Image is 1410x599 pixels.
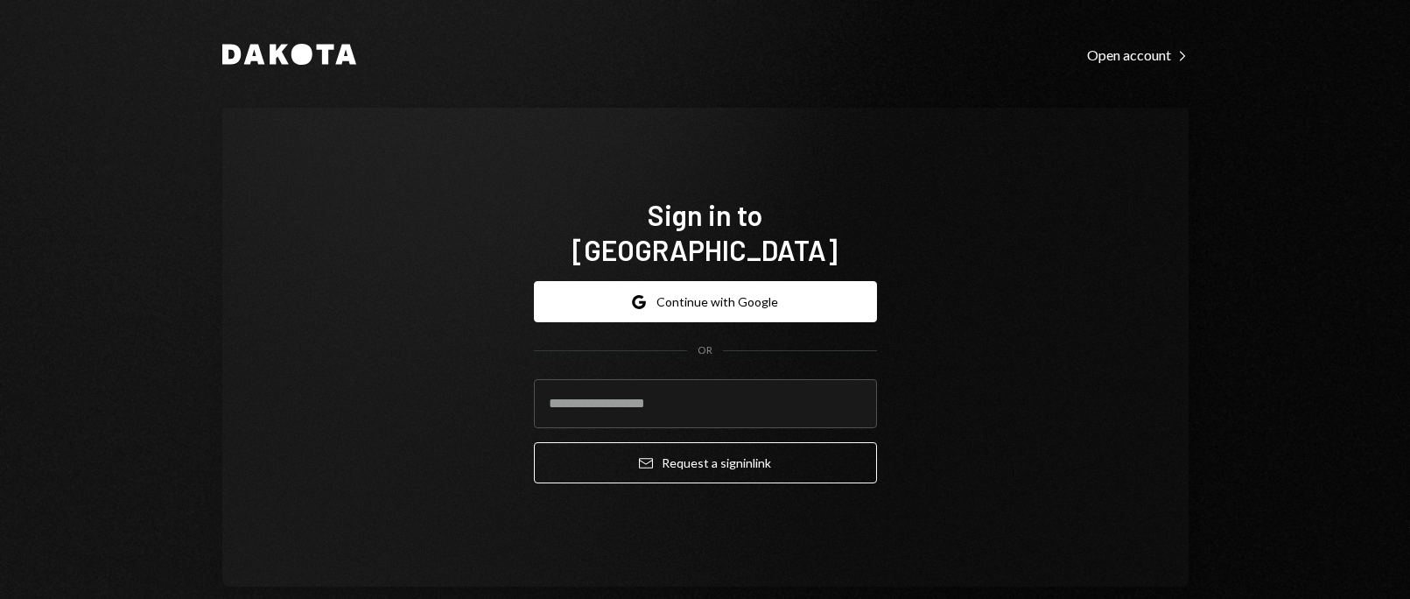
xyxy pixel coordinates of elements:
div: OR [698,343,712,358]
h1: Sign in to [GEOGRAPHIC_DATA] [534,197,877,267]
a: Open account [1087,45,1189,64]
button: Continue with Google [534,281,877,322]
div: Open account [1087,46,1189,64]
button: Request a signinlink [534,442,877,483]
